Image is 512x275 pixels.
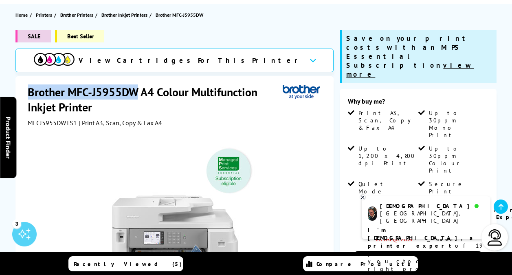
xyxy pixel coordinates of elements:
span: Up to 30ppm Mono Print [429,109,487,139]
p: of 19 years! I can help you choose the right product [368,226,484,273]
span: Secure Print [429,180,487,195]
span: Up to 1,200 x 4,800 dpi Print [358,145,417,167]
a: Printers [36,11,54,19]
span: Printers [36,11,52,19]
span: Compare Products [316,260,415,268]
span: Best Seller [55,30,104,42]
h1: Brother MFC-J5955DW A4 Colour Multifunction Inkjet Printer [28,84,283,115]
span: Save on your print costs with an MPS Essential Subscription [346,34,474,79]
a: Recently Viewed (5) [68,256,183,271]
span: Brother MFC-J5955DW [156,12,203,18]
span: SALE [15,30,51,42]
img: Brother [283,84,320,100]
span: View Cartridges For This Printer [79,56,303,65]
span: Recently Viewed (5) [74,260,182,268]
div: 3 [12,219,21,228]
span: Brother Inkjet Printers [101,11,147,19]
a: Compare Products [303,256,418,271]
img: chris-livechat.png [368,206,377,221]
div: Why buy me? [348,97,488,109]
span: | Print A3, Scan, Copy & Fax A4 [79,119,162,127]
span: Quiet Mode [358,180,417,195]
u: view more [346,61,474,79]
span: Home [15,11,28,19]
span: MFCJ5955DWTS1 [28,119,77,127]
a: Home [15,11,30,19]
span: Brother Printers [60,11,93,19]
span: Up to 30ppm Colour Print [429,145,487,174]
img: cmyk-icon.svg [34,53,75,66]
b: I'm [DEMOGRAPHIC_DATA], a printer expert [368,226,475,249]
span: Print A3, Scan, Copy & Fax A4 [358,109,417,131]
span: Product Finder [4,117,12,159]
img: user-headset-light.svg [487,229,503,246]
a: Brother Inkjet Printers [101,11,149,19]
div: [GEOGRAPHIC_DATA], [GEOGRAPHIC_DATA] [380,210,484,224]
a: Brother Printers [60,11,95,19]
div: [DEMOGRAPHIC_DATA] [380,202,484,210]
